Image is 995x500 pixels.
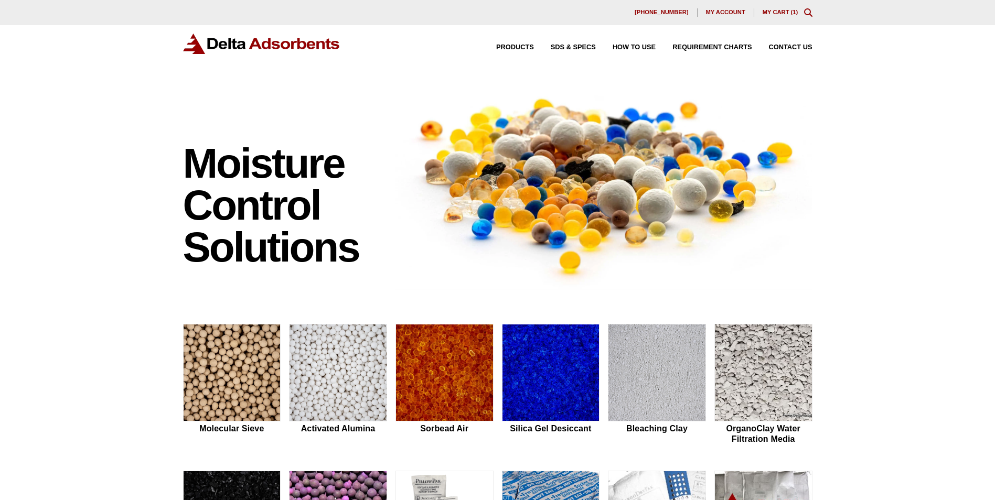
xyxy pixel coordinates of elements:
[769,44,812,51] span: Contact Us
[395,324,494,445] a: Sorbead Air
[698,8,754,17] a: My account
[706,9,745,15] span: My account
[635,9,689,15] span: [PHONE_NUMBER]
[596,44,656,51] a: How to Use
[395,79,812,290] img: Image
[752,44,812,51] a: Contact Us
[763,9,798,15] a: My Cart (1)
[183,143,386,268] h1: Moisture Control Solutions
[626,8,698,17] a: [PHONE_NUMBER]
[502,324,600,445] a: Silica Gel Desiccant
[656,44,752,51] a: Requirement Charts
[496,44,534,51] span: Products
[183,324,281,445] a: Molecular Sieve
[289,324,387,445] a: Activated Alumina
[183,34,340,54] img: Delta Adsorbents
[534,44,596,51] a: SDS & SPECS
[608,423,706,433] h2: Bleaching Clay
[395,423,494,433] h2: Sorbead Air
[479,44,534,51] a: Products
[608,324,706,445] a: Bleaching Clay
[714,324,812,445] a: OrganoClay Water Filtration Media
[714,423,812,443] h2: OrganoClay Water Filtration Media
[502,423,600,433] h2: Silica Gel Desiccant
[289,423,387,433] h2: Activated Alumina
[551,44,596,51] span: SDS & SPECS
[793,9,796,15] span: 1
[613,44,656,51] span: How to Use
[804,8,812,17] div: Toggle Modal Content
[672,44,752,51] span: Requirement Charts
[183,423,281,433] h2: Molecular Sieve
